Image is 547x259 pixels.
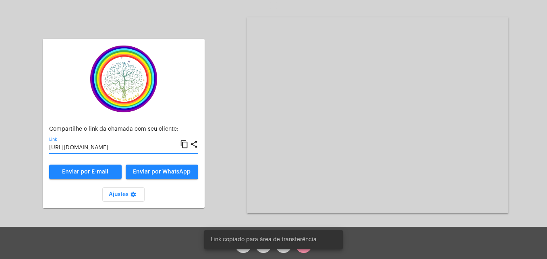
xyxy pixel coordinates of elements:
button: Enviar por WhatsApp [126,165,198,179]
p: Compartilhe o link da chamada com seu cliente: [49,126,198,132]
span: Link copiado para área de transferência [211,236,317,244]
mat-icon: settings [128,191,138,201]
mat-icon: content_copy [180,140,189,149]
img: c337f8d0-2252-6d55-8527-ab50248c0d14.png [83,45,164,113]
span: Enviar por E-mail [62,169,108,175]
a: Enviar por E-mail [49,165,122,179]
span: Ajustes [109,192,138,197]
button: Ajustes [102,187,145,202]
mat-icon: share [190,140,198,149]
span: Enviar por WhatsApp [133,169,191,175]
